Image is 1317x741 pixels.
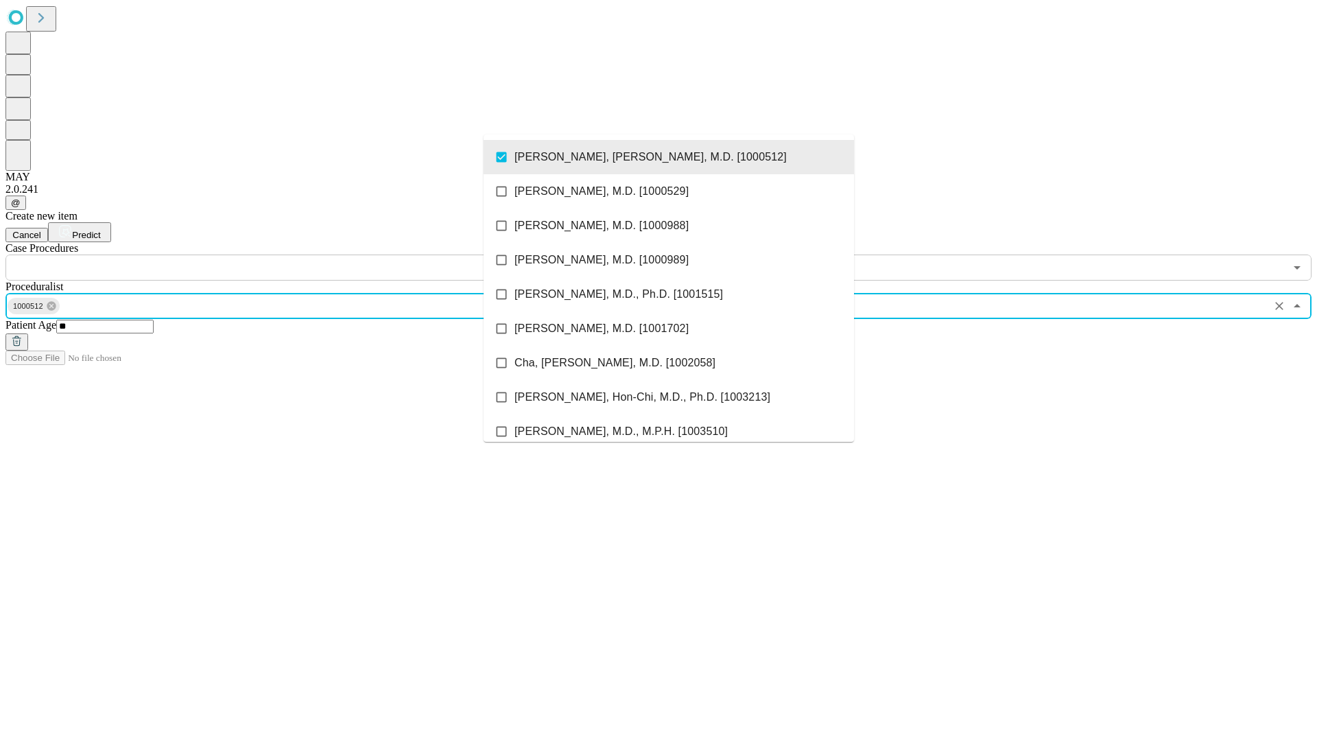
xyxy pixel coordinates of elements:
[5,183,1312,196] div: 2.0.241
[1288,296,1307,316] button: Close
[8,298,49,314] span: 1000512
[514,252,689,268] span: [PERSON_NAME], M.D. [1000989]
[1288,258,1307,277] button: Open
[5,196,26,210] button: @
[514,320,689,337] span: [PERSON_NAME], M.D. [1001702]
[8,298,60,314] div: 1000512
[5,171,1312,183] div: MAY
[514,355,715,371] span: Cha, [PERSON_NAME], M.D. [1002058]
[72,230,100,240] span: Predict
[514,286,723,303] span: [PERSON_NAME], M.D., Ph.D. [1001515]
[5,281,63,292] span: Proceduralist
[514,423,728,440] span: [PERSON_NAME], M.D., M.P.H. [1003510]
[5,242,78,254] span: Scheduled Procedure
[5,210,78,222] span: Create new item
[11,198,21,208] span: @
[48,222,111,242] button: Predict
[12,230,41,240] span: Cancel
[5,228,48,242] button: Cancel
[5,319,56,331] span: Patient Age
[1270,296,1289,316] button: Clear
[514,149,787,165] span: [PERSON_NAME], [PERSON_NAME], M.D. [1000512]
[514,217,689,234] span: [PERSON_NAME], M.D. [1000988]
[514,183,689,200] span: [PERSON_NAME], M.D. [1000529]
[514,389,770,405] span: [PERSON_NAME], Hon-Chi, M.D., Ph.D. [1003213]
